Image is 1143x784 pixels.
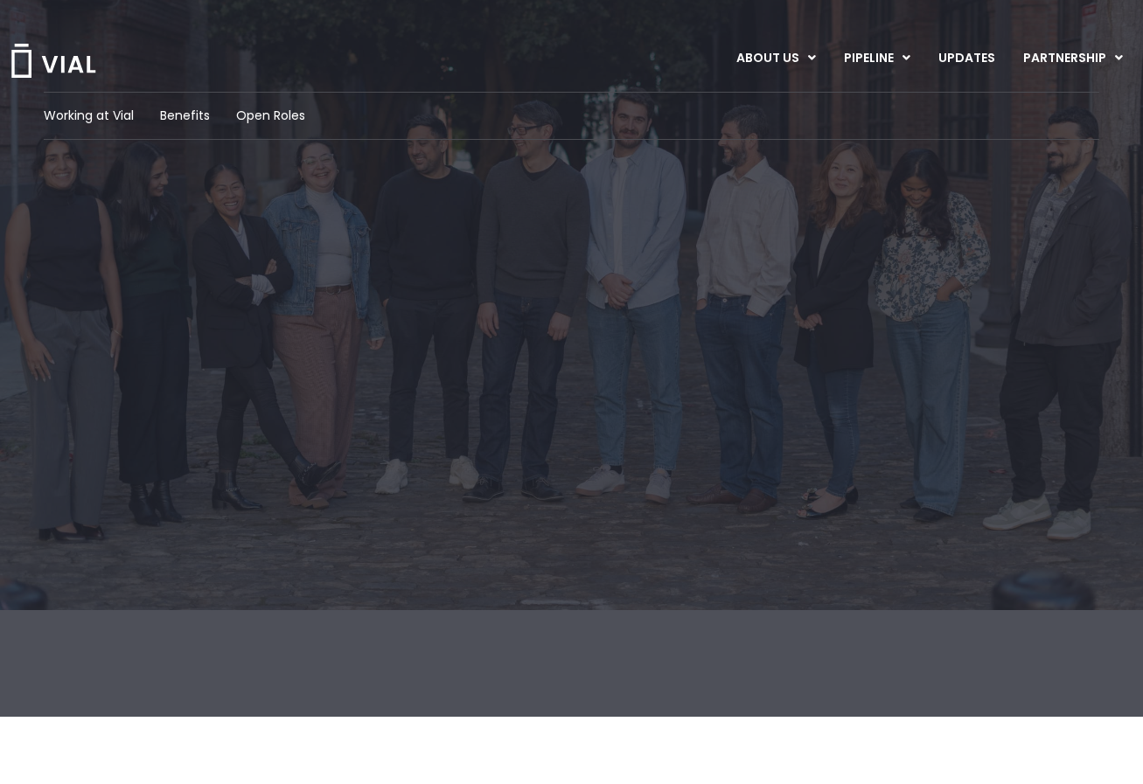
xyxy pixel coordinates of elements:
[830,44,923,73] a: PIPELINEMenu Toggle
[1009,44,1137,73] a: PARTNERSHIPMenu Toggle
[10,44,97,78] img: Vial Logo
[44,107,134,125] a: Working at Vial
[722,44,829,73] a: ABOUT USMenu Toggle
[924,44,1008,73] a: UPDATES
[160,107,210,125] a: Benefits
[236,107,305,125] a: Open Roles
